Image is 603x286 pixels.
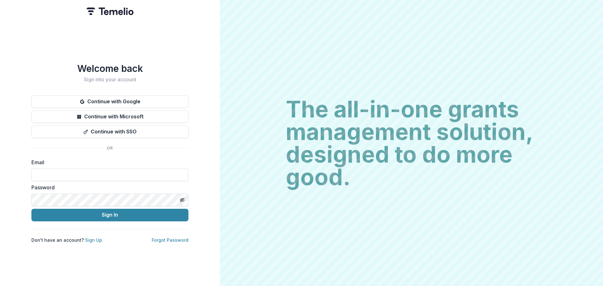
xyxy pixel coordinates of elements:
h2: Sign into your account [31,77,188,83]
button: Continue with Microsoft [31,111,188,123]
h1: Welcome back [31,63,188,74]
a: Forgot Password [152,237,188,243]
img: Temelio [86,8,133,15]
p: Don't have an account? [31,237,102,243]
label: Email [31,159,185,166]
button: Continue with Google [31,95,188,108]
a: Sign Up [85,237,102,243]
button: Continue with SSO [31,126,188,138]
button: Sign In [31,209,188,221]
label: Password [31,184,185,191]
button: Toggle password visibility [177,195,187,205]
